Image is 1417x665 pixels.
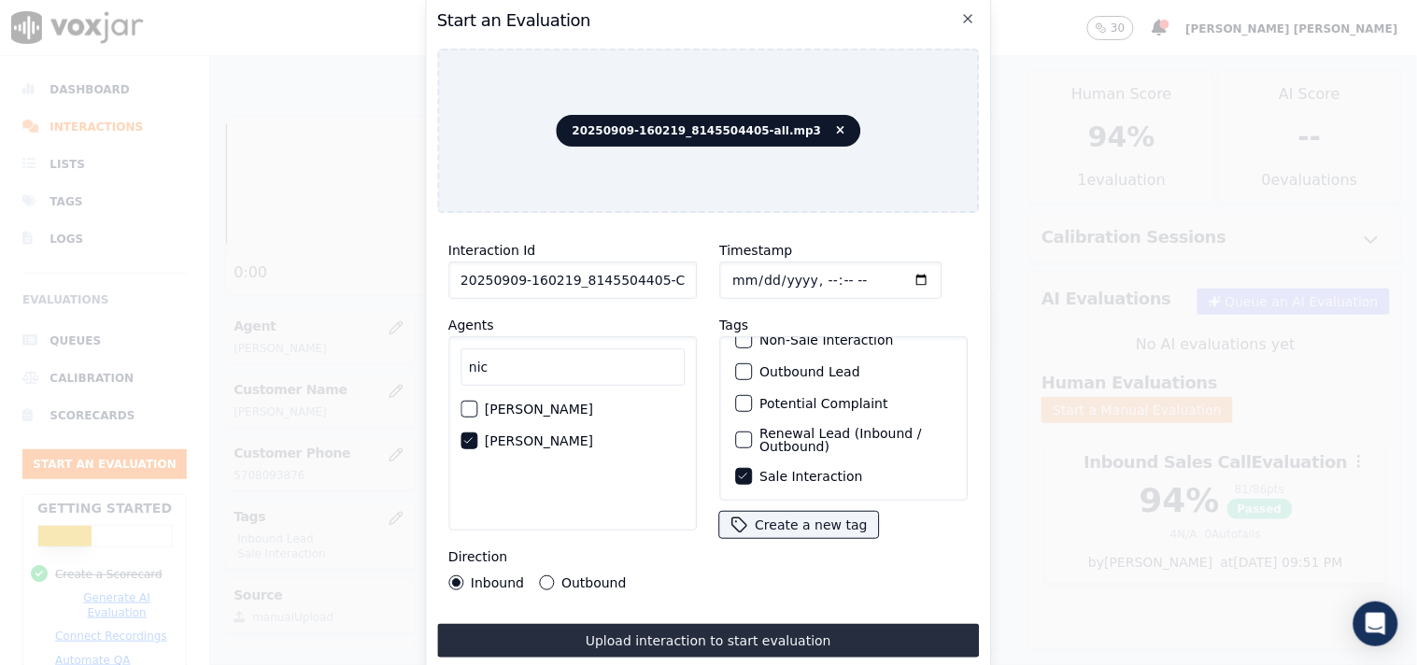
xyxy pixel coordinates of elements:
[1353,601,1398,646] div: Open Intercom Messenger
[759,397,887,410] label: Potential Complaint
[461,348,685,386] input: Search Agents...
[448,318,494,332] label: Agents
[719,512,878,538] button: Create a new tag
[759,470,862,483] label: Sale Interaction
[448,549,507,564] label: Direction
[557,115,861,147] span: 20250909-160219_8145504405-all.mp3
[759,427,952,453] label: Renewal Lead (Inbound / Outbound)
[448,243,535,258] label: Interaction Id
[485,434,593,447] label: [PERSON_NAME]
[448,262,697,299] input: reference id, file name, etc
[759,365,860,378] label: Outbound Lead
[471,576,524,589] label: Inbound
[437,624,980,658] button: Upload interaction to start evaluation
[437,7,980,34] h2: Start an Evaluation
[719,243,792,258] label: Timestamp
[561,576,626,589] label: Outbound
[759,333,893,347] label: Non-Sale Interaction
[485,403,593,416] label: [PERSON_NAME]
[719,318,748,332] label: Tags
